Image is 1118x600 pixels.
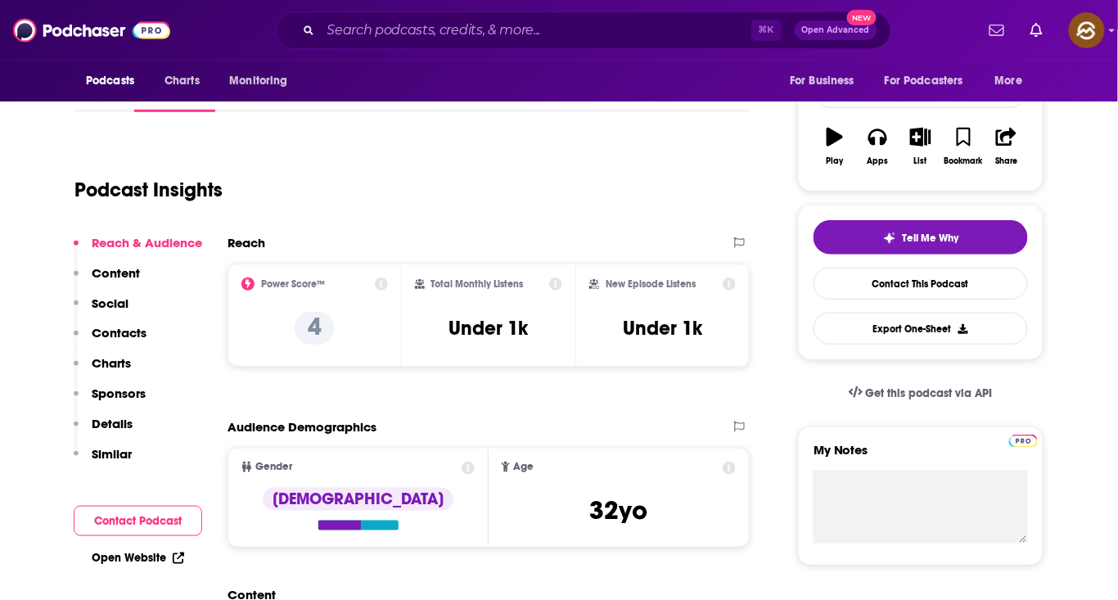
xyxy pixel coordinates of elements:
span: ⌘ K [751,20,782,41]
p: Details [92,416,133,431]
span: Get this podcast via API [866,386,993,400]
button: List [899,117,942,176]
span: Podcasts [86,70,134,92]
button: open menu [874,65,987,97]
div: Bookmark [944,156,983,166]
button: Export One-Sheet [814,313,1028,345]
div: Search podcasts, credits, & more... [276,11,891,49]
h2: Reach [228,235,265,250]
span: Monitoring [229,70,287,92]
span: Logged in as hey85204 [1069,12,1105,48]
p: Sponsors [92,386,146,401]
p: Similar [92,446,132,462]
a: Pro website [1009,432,1038,448]
button: Details [74,416,133,446]
a: Contact This Podcast [814,268,1028,300]
button: Contact Podcast [74,506,202,536]
span: Charts [165,70,200,92]
span: More [995,70,1023,92]
button: Contacts [74,325,147,355]
a: Show notifications dropdown [1024,16,1049,44]
button: Apps [856,117,899,176]
div: Share [995,156,1017,166]
a: Charts [154,65,210,97]
img: User Profile [1069,12,1105,48]
h2: Audience Demographics [228,419,376,435]
button: open menu [74,65,156,97]
span: For Business [790,70,854,92]
span: 32 yo [590,494,648,526]
div: Apps [868,156,889,166]
p: Contacts [92,325,147,341]
input: Search podcasts, credits, & more... [321,17,751,43]
div: Play [827,156,844,166]
a: Show notifications dropdown [983,16,1011,44]
label: My Notes [814,442,1028,471]
button: open menu [984,65,1044,97]
span: New [847,10,877,25]
button: Bookmark [942,117,985,176]
span: Tell Me Why [903,232,959,245]
span: Open Advanced [802,26,870,34]
p: Reach & Audience [92,235,202,250]
img: Podchaser Pro [1009,435,1038,448]
button: Sponsors [74,386,146,416]
img: tell me why sparkle [883,232,896,245]
button: Open AdvancedNew [795,20,877,40]
button: Play [814,117,856,176]
span: For Podcasters [885,70,963,92]
button: tell me why sparkleTell Me Why [814,220,1028,255]
div: List [914,156,927,166]
button: Social [74,295,128,326]
button: Charts [74,355,131,386]
button: Share [985,117,1028,176]
h2: Total Monthly Listens [431,278,524,290]
p: Social [92,295,128,311]
button: open menu [778,65,875,97]
span: Age [513,462,534,472]
p: Content [92,265,140,281]
button: Reach & Audience [74,235,202,265]
button: Content [74,265,140,295]
h2: New Episode Listens [606,278,696,290]
button: open menu [218,65,309,97]
h3: Under 1k [449,316,528,341]
button: Show profile menu [1069,12,1105,48]
img: Podchaser - Follow, Share and Rate Podcasts [13,15,170,46]
p: Charts [92,355,131,371]
p: 4 [295,312,335,345]
button: Similar [74,446,132,476]
a: Open Website [92,551,184,565]
div: [DEMOGRAPHIC_DATA] [263,488,453,511]
h1: Podcast Insights [74,178,223,202]
h2: Power Score™ [261,278,325,290]
span: Gender [255,462,292,472]
h3: Under 1k [623,316,702,341]
a: Get this podcast via API [836,373,1006,413]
